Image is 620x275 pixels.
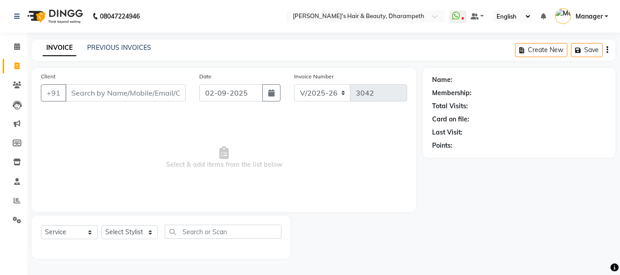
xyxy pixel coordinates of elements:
a: INVOICE [43,40,76,56]
img: logo [23,4,85,29]
label: Client [41,72,55,81]
div: Card on file: [432,115,469,124]
img: Manager [555,8,571,24]
div: Total Visits: [432,101,468,111]
button: Save [571,43,603,57]
span: Manager [576,12,603,21]
button: +91 [41,84,66,101]
a: PREVIOUS INVOICES [87,43,151,52]
div: Last Visit: [432,128,463,137]
input: Search by Name/Mobile/Email/Code [65,84,186,101]
span: Select & add items from the list below [41,112,407,203]
div: Membership: [432,88,472,98]
input: Search or Scan [165,225,281,239]
label: Date [199,72,212,81]
b: 08047224946 [100,4,140,29]
label: Invoice Number [294,72,334,81]
button: Create New [515,43,567,57]
div: Points: [432,141,453,150]
div: Name: [432,75,453,85]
